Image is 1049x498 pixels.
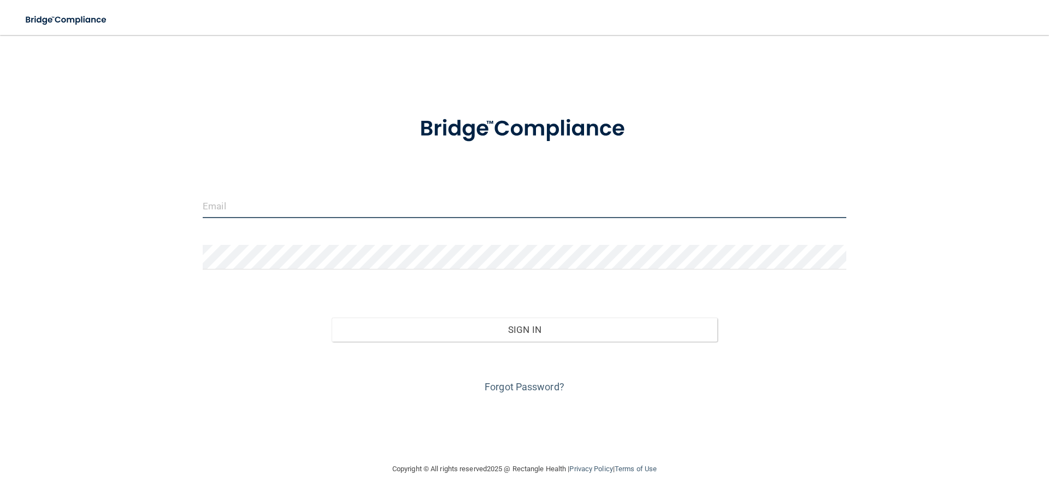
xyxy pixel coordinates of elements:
[325,452,724,487] div: Copyright © All rights reserved 2025 @ Rectangle Health | |
[16,9,117,31] img: bridge_compliance_login_screen.278c3ca4.svg
[485,381,564,392] a: Forgot Password?
[203,194,846,218] input: Email
[615,465,657,473] a: Terms of Use
[569,465,612,473] a: Privacy Policy
[332,318,718,342] button: Sign In
[397,101,652,157] img: bridge_compliance_login_screen.278c3ca4.svg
